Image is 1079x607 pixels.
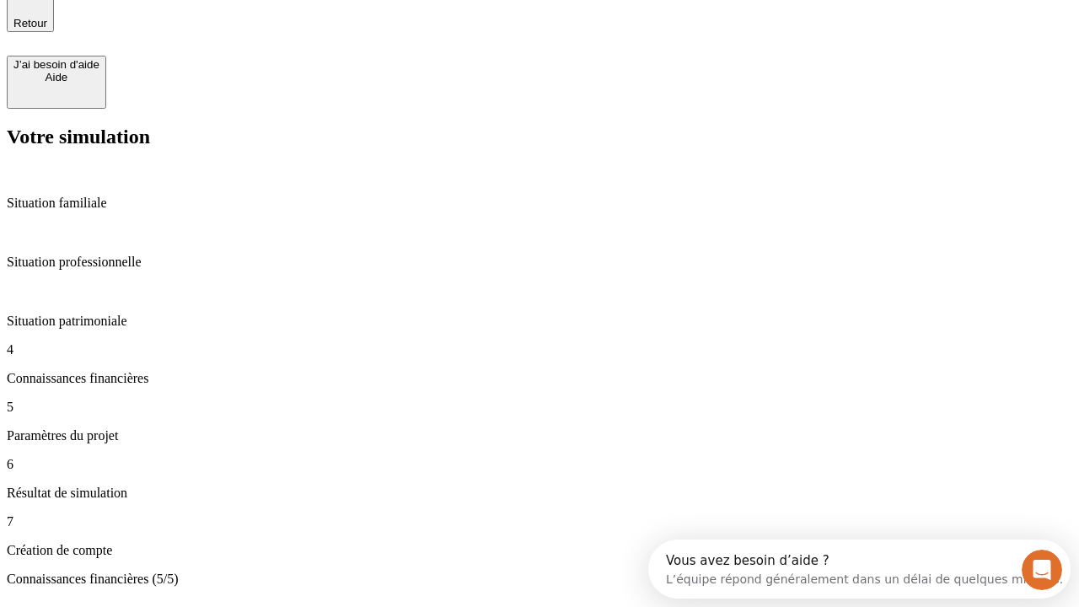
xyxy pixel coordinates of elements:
iframe: Intercom live chat [1022,550,1062,590]
iframe: Intercom live chat discovery launcher [648,540,1071,599]
p: 4 [7,342,1072,357]
p: Résultat de simulation [7,486,1072,501]
p: Création de compte [7,543,1072,558]
p: 6 [7,457,1072,472]
div: L’équipe répond généralement dans un délai de quelques minutes. [18,28,415,46]
p: Situation patrimoniale [7,314,1072,329]
div: J’ai besoin d'aide [13,58,99,71]
p: 7 [7,514,1072,529]
p: Paramètres du projet [7,428,1072,443]
div: Aide [13,71,99,83]
h2: Votre simulation [7,126,1072,148]
button: J’ai besoin d'aideAide [7,56,106,109]
p: Connaissances financières (5/5) [7,572,1072,587]
div: Ouvrir le Messenger Intercom [7,7,464,53]
p: Situation professionnelle [7,255,1072,270]
span: Retour [13,17,47,30]
p: Connaissances financières [7,371,1072,386]
p: 5 [7,400,1072,415]
p: Situation familiale [7,196,1072,211]
div: Vous avez besoin d’aide ? [18,14,415,28]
